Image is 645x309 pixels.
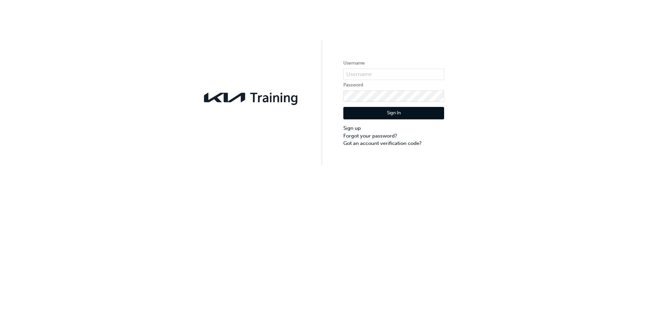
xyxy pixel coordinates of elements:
label: Password [343,81,444,89]
a: Got an account verification code? [343,140,444,147]
a: Sign up [343,124,444,132]
img: kia-training [201,88,302,107]
a: Forgot your password? [343,132,444,140]
button: Sign In [343,107,444,120]
label: Username [343,59,444,67]
input: Username [343,69,444,80]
